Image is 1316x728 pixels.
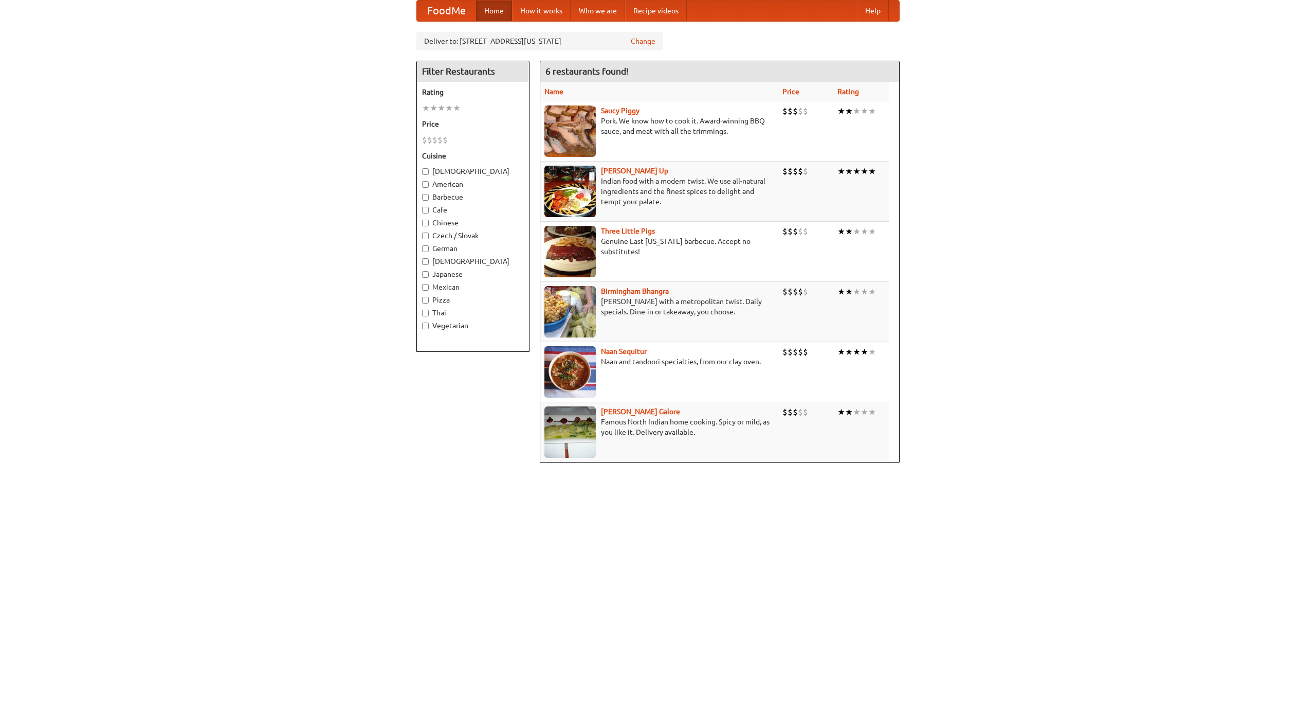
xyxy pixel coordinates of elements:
[571,1,625,21] a: Who we are
[422,310,429,316] input: Thai
[788,105,793,117] li: $
[793,166,798,177] li: $
[422,230,524,241] label: Czech / Slovak
[853,406,861,418] li: ★
[416,32,663,50] div: Deliver to: [STREET_ADDRESS][US_STATE]
[601,227,655,235] a: Three Little Pigs
[422,308,524,318] label: Thai
[601,407,680,416] a: [PERSON_NAME] Galore
[793,226,798,237] li: $
[798,166,803,177] li: $
[422,192,524,202] label: Barbecue
[417,61,529,82] h4: Filter Restaurants
[845,226,853,237] li: ★
[544,346,596,398] img: naansequitur.jpg
[601,106,639,115] a: Saucy Piggy
[861,166,868,177] li: ★
[453,102,461,114] li: ★
[837,286,845,297] li: ★
[512,1,571,21] a: How it works
[476,1,512,21] a: Home
[868,286,876,297] li: ★
[782,105,788,117] li: $
[837,346,845,358] li: ★
[544,406,596,458] img: currygalore.jpg
[445,102,453,114] li: ★
[861,346,868,358] li: ★
[782,286,788,297] li: $
[601,347,647,356] b: Naan Sequitur
[422,181,429,188] input: American
[544,116,774,136] p: Pork. We know how to cook it. Award-winning BBQ sauce, and meat with all the trimmings.
[422,134,427,146] li: $
[422,297,429,304] input: Pizza
[793,406,798,418] li: $
[803,105,808,117] li: $
[430,102,437,114] li: ★
[422,205,524,215] label: Cafe
[782,226,788,237] li: $
[798,346,803,358] li: $
[788,166,793,177] li: $
[837,105,845,117] li: ★
[798,105,803,117] li: $
[845,286,853,297] li: ★
[798,286,803,297] li: $
[788,346,793,358] li: $
[788,226,793,237] li: $
[793,286,798,297] li: $
[422,258,429,265] input: [DEMOGRAPHIC_DATA]
[798,406,803,418] li: $
[837,406,845,418] li: ★
[545,66,629,76] ng-pluralize: 6 restaurants found!
[544,357,774,367] p: Naan and tandoori specialties, from our clay oven.
[422,284,429,291] input: Mexican
[868,346,876,358] li: ★
[544,226,596,277] img: littlepigs.jpg
[788,406,793,418] li: $
[601,167,668,175] a: [PERSON_NAME] Up
[857,1,889,21] a: Help
[845,406,853,418] li: ★
[803,406,808,418] li: $
[422,233,429,239] input: Czech / Slovak
[422,321,524,331] label: Vegetarian
[601,287,669,295] b: Birmingham Bhangra
[782,166,788,177] li: $
[793,346,798,358] li: $
[417,1,476,21] a: FoodMe
[868,406,876,418] li: ★
[837,87,859,96] a: Rating
[437,134,443,146] li: $
[853,105,861,117] li: ★
[422,194,429,201] input: Barbecue
[845,346,853,358] li: ★
[544,286,596,338] img: bhangra.jpg
[422,102,430,114] li: ★
[868,105,876,117] li: ★
[422,245,429,252] input: German
[782,346,788,358] li: $
[803,226,808,237] li: $
[544,296,774,317] p: [PERSON_NAME] with a metropolitan twist. Daily specials. Dine-in or takeaway, you choose.
[861,226,868,237] li: ★
[837,166,845,177] li: ★
[544,176,774,207] p: Indian food with a modern twist. We use all-natural ingredients and the finest spices to delight ...
[782,87,799,96] a: Price
[803,286,808,297] li: $
[868,226,876,237] li: ★
[544,87,563,96] a: Name
[422,151,524,161] h5: Cuisine
[788,286,793,297] li: $
[422,323,429,329] input: Vegetarian
[861,406,868,418] li: ★
[422,271,429,278] input: Japanese
[631,36,655,46] a: Change
[861,286,868,297] li: ★
[422,269,524,279] label: Japanese
[422,179,524,189] label: American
